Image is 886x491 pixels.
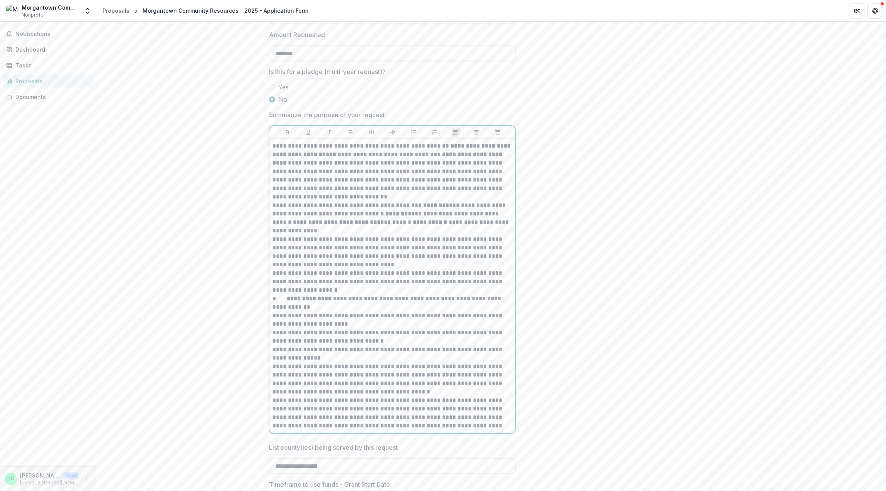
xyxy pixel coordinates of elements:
a: Proposals [3,75,93,87]
span: Notifications [15,31,90,37]
button: Ordered List [430,128,439,137]
button: Heading 2 [388,128,397,137]
span: Nonprofit [22,12,43,18]
p: Timeframe to use funds - Grant Start Date [269,480,390,489]
div: Proposals [103,7,129,15]
a: Dashboard [3,43,93,56]
button: Open entity switcher [82,3,93,18]
button: Underline [304,128,313,137]
span: No [278,95,287,104]
p: Summarize the purpose of your request [269,110,385,119]
a: Proposals [99,5,133,16]
button: Align Center [472,128,481,137]
a: Tasks [3,59,93,72]
div: Morgantown Community Resources Inc. [22,3,79,12]
div: Tasks [15,61,87,69]
button: Align Right [493,128,502,137]
button: Strike [346,128,355,137]
button: Bullet List [409,128,418,137]
p: User [63,472,79,479]
a: Documents [3,91,93,103]
p: [EMAIL_ADDRESS][DOMAIN_NAME] [20,479,79,486]
p: Amount Requested [269,30,325,39]
img: Morgantown Community Resources Inc. [6,5,18,17]
div: Proposals [15,77,87,85]
div: Dashboard [15,45,87,54]
button: Get Help [868,3,883,18]
p: Is this for a pledge (multi-year request)? [269,67,386,76]
button: Partners [849,3,864,18]
button: More [82,474,91,484]
nav: breadcrumb [99,5,311,16]
p: [PERSON_NAME] [20,471,60,479]
div: Morgantown Community Resources - 2025 - Application Form [143,7,308,15]
button: Align Left [451,128,460,137]
button: Italicize [325,128,334,137]
button: Bold [283,128,292,137]
button: Heading 1 [367,128,376,137]
div: Terri Cutright [7,476,14,481]
div: Documents [15,93,87,101]
p: List county(ies) being served by this request [269,443,398,452]
button: Notifications [3,28,93,40]
span: Yes [278,82,289,92]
